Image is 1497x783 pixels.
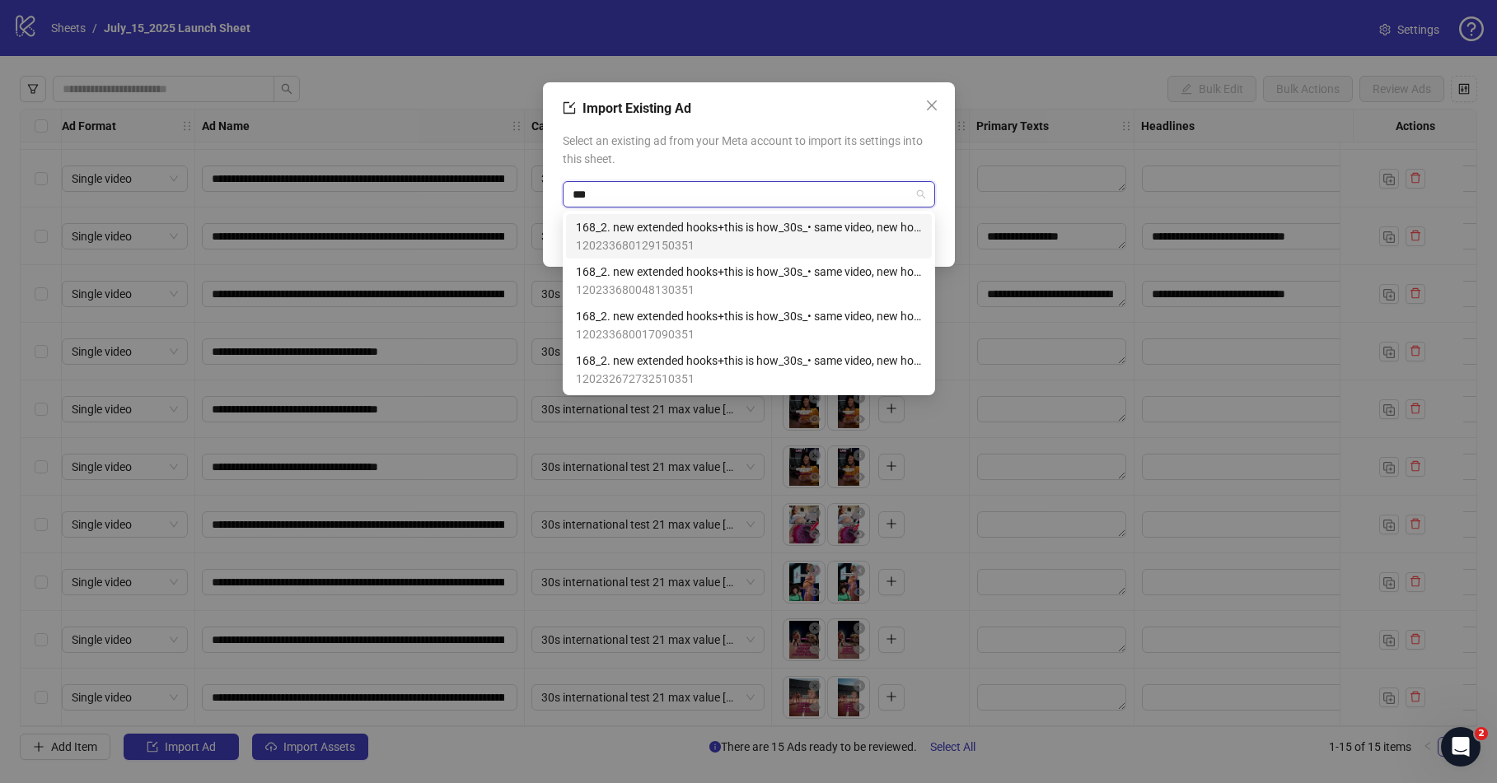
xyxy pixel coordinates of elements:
span: 120233680048130351 [576,281,922,299]
span: 168_2. new extended hooks+this is how_30s_• same video, new hooks_[DEMOGRAPHIC_DATA] giving speec... [576,307,922,325]
div: 168_2. new extended hooks+this is how_30s_• same video, new hooks_lady giving speech imagine lini... [566,303,932,347]
span: 120232672732510351 [576,370,922,388]
span: 168_2. new extended hooks+this is how_30s_• same video, new hooks_[DEMOGRAPHIC_DATA] giving speec... [576,263,922,281]
span: 2 [1475,727,1488,740]
span: 120233680017090351 [576,325,922,343]
div: 168_2. new extended hooks+this is how_30s_• same video, new hooks_lady giving speech imagine lini... [566,259,932,303]
span: import [563,101,576,114]
span: 120233680129150351 [576,236,922,254]
span: Select an existing ad from your Meta account to import its settings into this sheet. [563,132,935,168]
button: Close [919,92,945,119]
span: 168_2. new extended hooks+this is how_30s_• same video, new hooks_[DEMOGRAPHIC_DATA] giving speec... [576,218,922,236]
span: Import Existing Ad [582,100,691,116]
span: close [925,99,938,112]
div: 168_2. new extended hooks+this is how_30s_• same video, new hooks_lady giving speech imagine lini... [566,214,932,259]
iframe: Intercom live chat [1441,727,1481,767]
span: 168_2. new extended hooks+this is how_30s_• same video, new hooks_[DEMOGRAPHIC_DATA] giving speec... [576,352,922,370]
div: 168_2. new extended hooks+this is how_30s_• same video, new hooks_lady giving speech imagine lini... [566,347,932,392]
